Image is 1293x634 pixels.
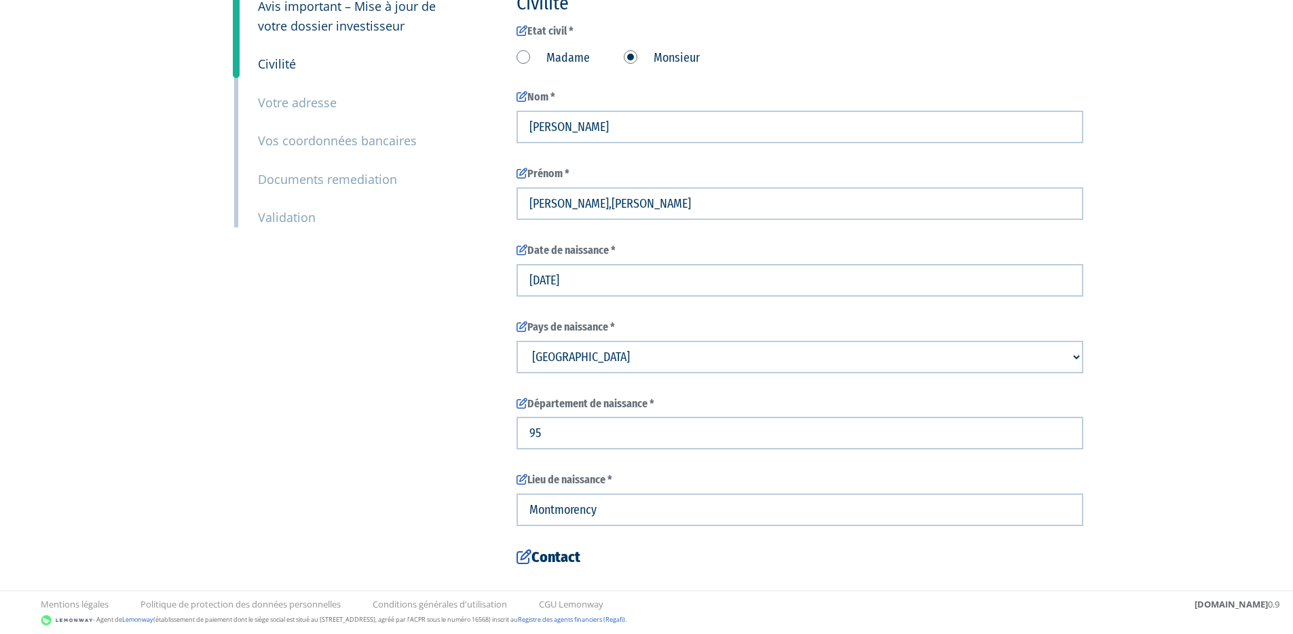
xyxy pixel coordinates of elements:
[258,94,337,111] small: Votre adresse
[41,598,109,611] a: Mentions légales
[1195,598,1279,611] div: 0.9
[517,166,1083,182] label: Prénom *
[258,209,316,225] small: Validation
[373,598,507,611] a: Conditions générales d'utilisation
[258,171,397,187] small: Documents remediation
[122,615,153,624] a: Lemonway
[517,472,1083,488] label: Lieu de naissance *
[258,132,417,149] small: Vos coordonnées bancaires
[517,24,1083,39] label: Etat civil *
[517,589,1083,605] label: E-mail *
[1195,598,1268,610] strong: [DOMAIN_NAME]
[517,396,1083,412] label: Département de naissance *
[233,36,240,78] a: 4
[517,243,1083,259] label: Date de naissance *
[140,598,341,611] a: Politique de protection des données personnelles
[517,320,1083,335] label: Pays de naissance *
[258,56,296,72] small: Civilité
[517,50,590,67] label: Madame
[517,90,1083,105] label: Nom *
[41,614,93,627] img: logo-lemonway.png
[14,614,1279,627] div: - Agent de (établissement de paiement dont le siège social est situé au [STREET_ADDRESS], agréé p...
[539,598,603,611] a: CGU Lemonway
[624,50,700,67] label: Monsieur
[518,615,625,624] a: Registre des agents financiers (Regafi)
[517,549,1083,565] h4: Contact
